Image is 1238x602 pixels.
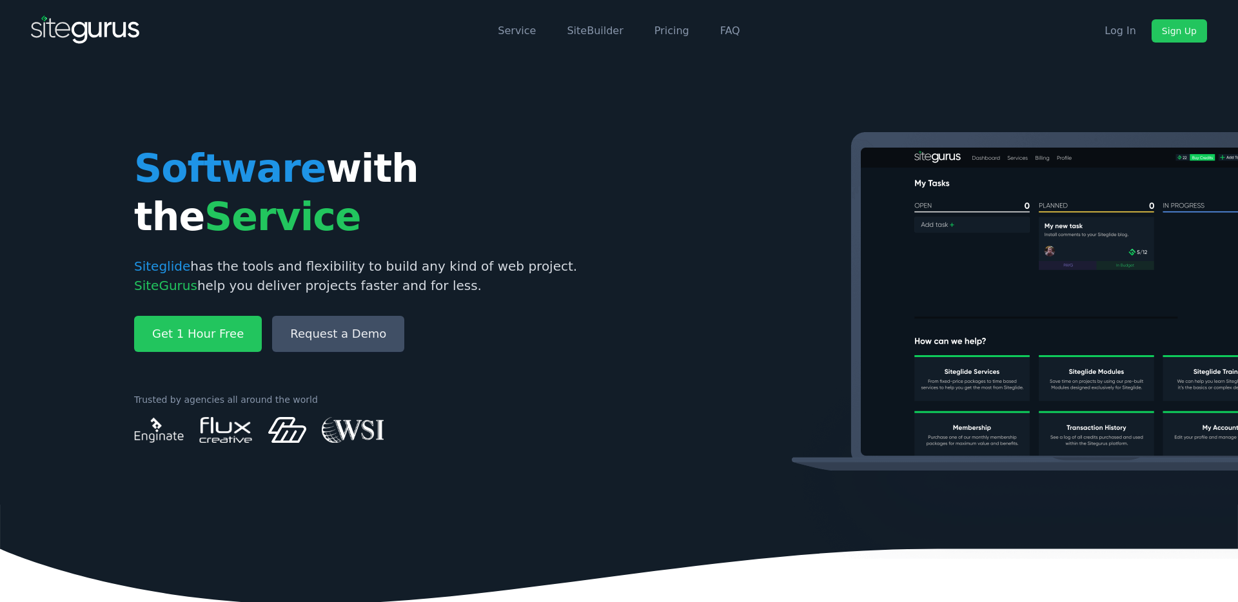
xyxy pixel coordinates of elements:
[204,194,360,239] span: Service
[31,15,141,46] img: SiteGurus Logo
[498,24,536,37] a: Service
[272,316,404,352] a: Request a Demo
[1094,19,1146,43] a: Log In
[134,278,197,293] span: SiteGurus
[134,257,609,295] p: has the tools and flexibility to build any kind of web project. help you deliver projects faster ...
[1152,19,1207,43] a: Sign Up
[654,24,689,37] a: Pricing
[567,24,623,37] a: SiteBuilder
[134,258,190,274] span: Siteglide
[134,393,609,407] p: Trusted by agencies all around the world
[134,146,326,191] span: Software
[134,144,609,241] h1: with the
[720,24,740,37] a: FAQ
[134,316,262,352] a: Get 1 Hour Free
